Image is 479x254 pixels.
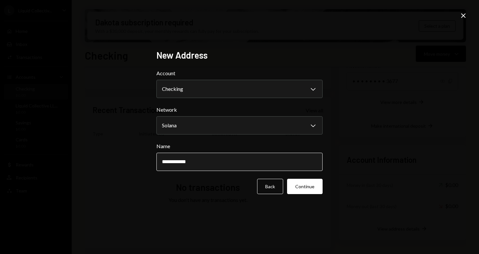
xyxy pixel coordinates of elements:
button: Back [257,179,283,194]
label: Name [156,142,323,150]
h2: New Address [156,49,323,62]
button: Continue [287,179,323,194]
button: Account [156,80,323,98]
label: Network [156,106,323,114]
button: Network [156,116,323,134]
label: Account [156,69,323,77]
